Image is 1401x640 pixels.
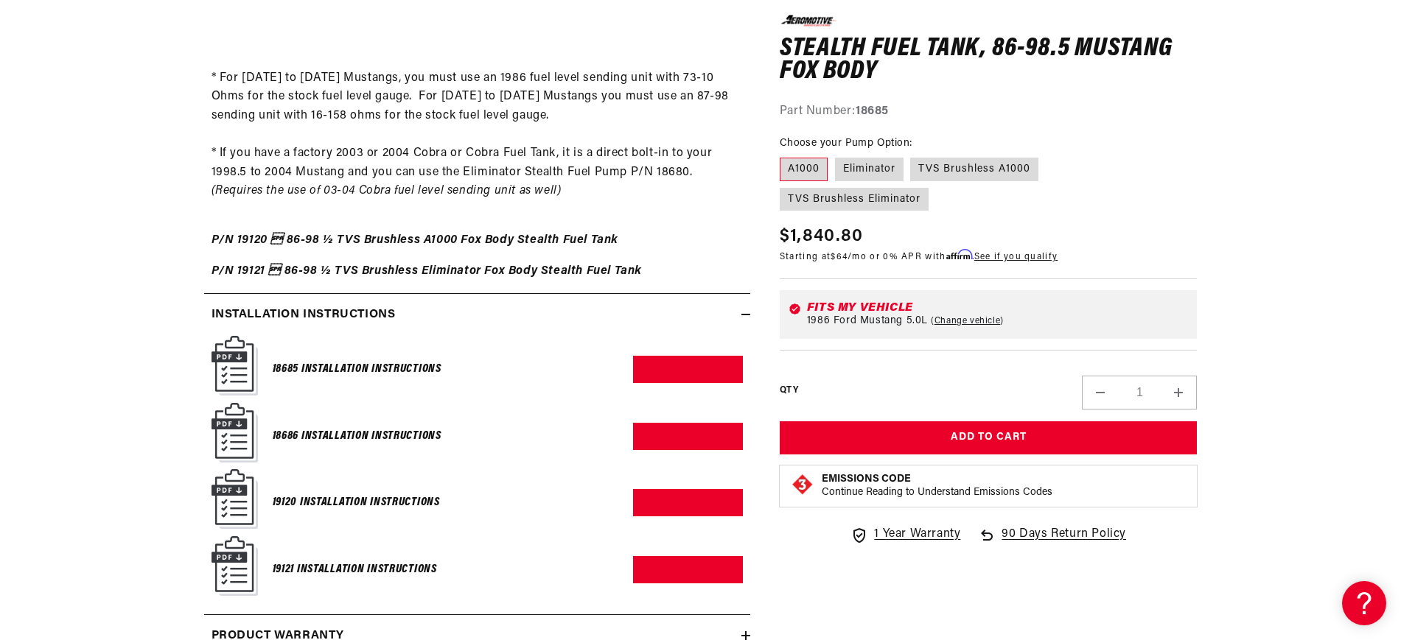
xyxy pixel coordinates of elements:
img: Instruction Manual [212,536,258,596]
label: TVS Brushless Eliminator [780,187,929,211]
img: Emissions code [791,472,814,496]
legend: Choose your Pump Option: [780,136,914,151]
strong: 18685 [856,105,889,116]
summary: Installation Instructions [204,294,750,337]
button: Add to Cart [780,421,1198,454]
em: (Requires the use of 03-04 Cobra fuel level sending unit as well) [212,185,743,281]
img: Instruction Manual [212,336,258,395]
a: Download PDF [633,423,743,450]
p: Continue Reading to Understand Emissions Codes [822,485,1052,499]
span: 90 Days Return Policy [1002,524,1126,558]
div: Fits my vehicle [807,302,1189,314]
h2: Installation Instructions [212,306,396,325]
img: Instruction Manual [212,403,258,463]
label: TVS Brushless A1000 [910,158,1038,181]
p: Starting at /mo or 0% APR with . [780,250,1058,264]
a: Change vehicle [931,315,1004,327]
a: Download PDF [633,489,743,516]
h6: 19120 Installation Instructions [273,493,440,513]
div: Part Number: [780,102,1198,121]
h1: Stealth Fuel Tank, 86-98.5 Mustang Fox Body [780,37,1198,83]
img: Instruction Manual [212,469,258,529]
a: See if you qualify - Learn more about Affirm Financing (opens in modal) [974,253,1058,261]
p: P/N 19120  86-98 ½ TVS Brushless A1000 Fox Body Stealth Fuel Tank [212,231,743,250]
h6: 18685 Installation Instructions [273,359,441,379]
span: $1,840.80 [780,223,864,250]
span: 1 Year Warranty [874,524,960,544]
a: Download PDF [633,356,743,383]
strong: Emissions Code [822,473,911,484]
span: 1986 Ford Mustang 5.0L [807,315,928,327]
a: 90 Days Return Policy [978,524,1126,558]
span: $64 [831,253,848,261]
label: Eliminator [835,158,904,181]
p: P/N 19121  86-98 ½ TVS Brushless Eliminator Fox Body Stealth Fuel Tank [212,262,743,281]
h6: 19121 Installation Instructions [273,560,437,580]
a: Download PDF [633,556,743,583]
h6: 18686 Installation Instructions [273,426,441,446]
a: 1 Year Warranty [850,524,960,544]
span: Affirm [946,249,972,260]
label: QTY [780,384,798,396]
button: Emissions CodeContinue Reading to Understand Emissions Codes [822,472,1052,499]
label: A1000 [780,158,828,181]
